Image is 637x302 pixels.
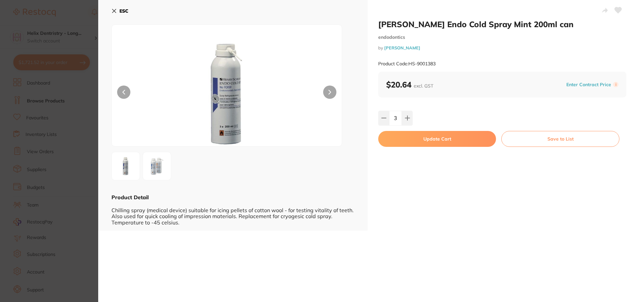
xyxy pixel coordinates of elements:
span: excl. GST [414,83,433,89]
img: MDEzODNfMi5qcGc [145,154,169,178]
b: $20.64 [386,80,433,90]
button: Save to List [501,131,619,147]
button: ESC [111,5,128,17]
small: endodontics [378,34,626,40]
img: MDEzODNfMS5qcGc [114,154,138,178]
h2: [PERSON_NAME] Endo Cold Spray Mint 200ml can [378,19,626,29]
b: ESC [119,8,128,14]
img: MDEzODNfMS5qcGc [158,41,296,146]
label: i [613,82,618,87]
div: Chilling spray (medical device) suitable for icing pellets of cotton wool - for testing vitality ... [111,201,354,225]
small: Product Code: HS-9001383 [378,61,436,67]
a: [PERSON_NAME] [384,45,420,50]
button: Update Cart [378,131,496,147]
b: Product Detail [111,194,149,201]
small: by [378,45,626,50]
button: Enter Contract Price [564,82,613,88]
